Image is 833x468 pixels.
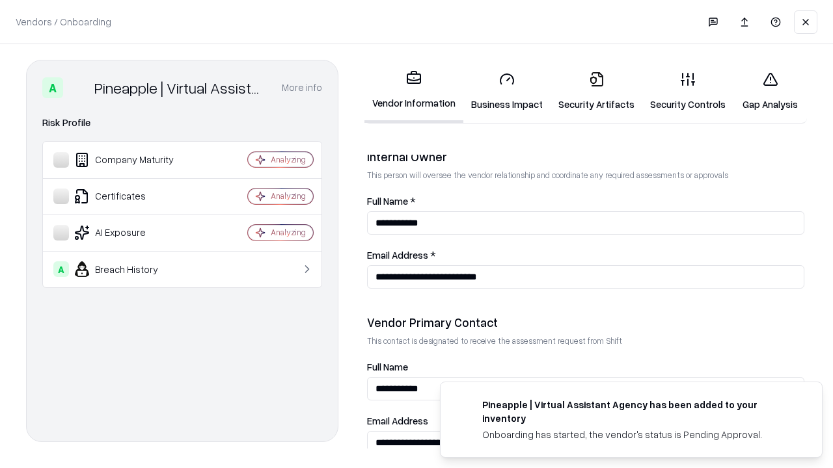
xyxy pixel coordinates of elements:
div: Analyzing [271,154,306,165]
label: Email Address * [367,250,804,260]
div: Certificates [53,188,209,204]
label: Full Name * [367,196,804,206]
div: A [53,261,69,277]
a: Gap Analysis [733,61,807,122]
div: Breach History [53,261,209,277]
a: Business Impact [463,61,551,122]
a: Security Artifacts [551,61,642,122]
div: Pineapple | Virtual Assistant Agency has been added to your inventory [482,398,791,425]
img: trypineapple.com [456,398,472,413]
img: Pineapple | Virtual Assistant Agency [68,77,89,98]
div: Company Maturity [53,152,209,168]
div: Risk Profile [42,115,322,131]
div: Internal Owner [367,149,804,164]
a: Vendor Information [364,60,463,123]
div: Vendor Primary Contact [367,315,804,330]
p: This contact is designated to receive the assessment request from Shift [367,335,804,346]
div: Pineapple | Virtual Assistant Agency [94,77,266,98]
div: Analyzing [271,190,306,201]
p: This person will oversee the vendor relationship and coordinate any required assessments or appro... [367,170,804,181]
label: Email Address [367,416,804,426]
a: Security Controls [642,61,733,122]
div: Analyzing [271,227,306,238]
label: Full Name [367,362,804,372]
p: Vendors / Onboarding [16,15,111,29]
div: AI Exposure [53,225,209,240]
div: A [42,77,63,98]
div: Onboarding has started, the vendor's status is Pending Approval. [482,428,791,441]
button: More info [282,76,322,99]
